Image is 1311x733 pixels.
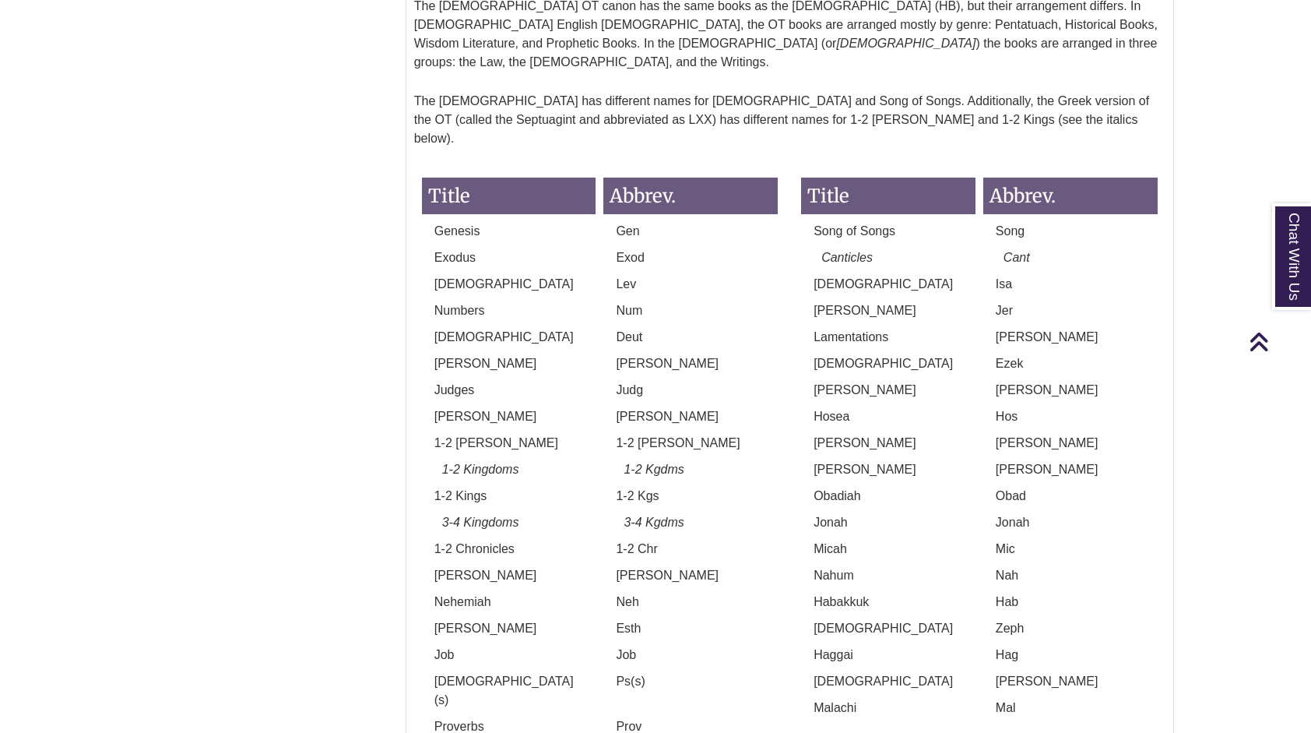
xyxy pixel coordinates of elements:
[442,463,519,476] em: 1-2 Kingdoms
[603,354,778,373] p: [PERSON_NAME]
[983,275,1158,294] p: Isa
[422,275,596,294] p: [DEMOGRAPHIC_DATA]
[422,381,596,400] p: Judges
[821,251,873,264] em: Canticles
[801,487,975,506] p: Obadiah
[983,301,1158,320] p: Jer
[414,86,1165,154] p: The [DEMOGRAPHIC_DATA] has different names for [DEMOGRAPHIC_DATA] and Song of Songs. Additionally...
[422,301,596,320] p: Numbers
[801,699,975,717] p: Malachi
[603,434,778,453] p: 1-2 [PERSON_NAME]
[603,301,778,320] p: Num
[422,619,596,638] p: [PERSON_NAME]
[801,178,975,214] h3: Title
[624,463,684,476] em: 1-2 Kgdms
[1003,251,1030,264] em: Cant
[983,672,1158,691] p: [PERSON_NAME]
[422,672,596,710] p: [DEMOGRAPHIC_DATA](s)
[983,593,1158,611] p: Hab
[624,516,684,529] em: 3-4 Kgdms
[983,434,1158,453] p: [PERSON_NAME]
[422,222,596,241] p: Genesis
[603,407,778,426] p: [PERSON_NAME]
[801,540,975,559] p: Micah
[801,381,975,400] p: [PERSON_NAME]
[983,699,1158,717] p: Mal
[422,540,596,559] p: 1-2 Chronicles
[983,619,1158,638] p: Zeph
[603,248,778,267] p: Exod
[983,407,1158,426] p: Hos
[801,566,975,585] p: Nahum
[422,593,596,611] p: Nehemiah
[801,513,975,532] p: Jonah
[603,646,778,664] p: Job
[603,593,778,611] p: Neh
[801,434,975,453] p: [PERSON_NAME]
[422,646,596,664] p: Job
[422,328,596,347] p: [DEMOGRAPHIC_DATA]
[422,354,596,373] p: [PERSON_NAME]
[801,301,975,320] p: [PERSON_NAME]
[983,540,1158,559] p: Mic
[983,460,1158,479] p: [PERSON_NAME]
[983,381,1158,400] p: [PERSON_NAME]
[801,646,975,664] p: Haggai
[603,178,778,214] h3: Abbrev.
[422,248,596,267] p: Exodus
[603,540,778,559] p: 1-2 Chr
[422,566,596,585] p: [PERSON_NAME]
[422,178,596,214] h3: Title
[801,593,975,611] p: Habakkuk
[422,434,596,453] p: 1-2 [PERSON_NAME]
[603,381,778,400] p: Judg
[603,619,778,638] p: Esth
[836,37,975,50] em: [DEMOGRAPHIC_DATA]
[983,222,1158,241] p: Song
[801,672,975,691] p: [DEMOGRAPHIC_DATA]
[801,328,975,347] p: Lamentations
[422,407,596,426] p: [PERSON_NAME]
[603,672,778,691] p: Ps(s)
[983,646,1158,664] p: Hag
[603,566,778,585] p: [PERSON_NAME]
[603,487,778,506] p: 1-2 Kgs
[801,619,975,638] p: [DEMOGRAPHIC_DATA]
[983,487,1158,506] p: Obad
[983,328,1158,347] p: [PERSON_NAME]
[983,354,1158,373] p: Ezek
[983,566,1158,585] p: Nah
[801,407,975,426] p: Hosea
[422,487,596,506] p: 1-2 Kings
[442,516,519,529] em: 3-4 Kingdoms
[801,222,975,241] p: Song of Songs
[983,513,1158,532] p: Jonah
[603,328,778,347] p: Deut
[801,275,975,294] p: [DEMOGRAPHIC_DATA]
[801,354,975,373] p: [DEMOGRAPHIC_DATA]
[983,178,1158,214] h3: Abbrev.
[1249,331,1307,352] a: Back to Top
[801,460,975,479] p: [PERSON_NAME]
[603,275,778,294] p: Lev
[603,222,778,241] p: Gen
